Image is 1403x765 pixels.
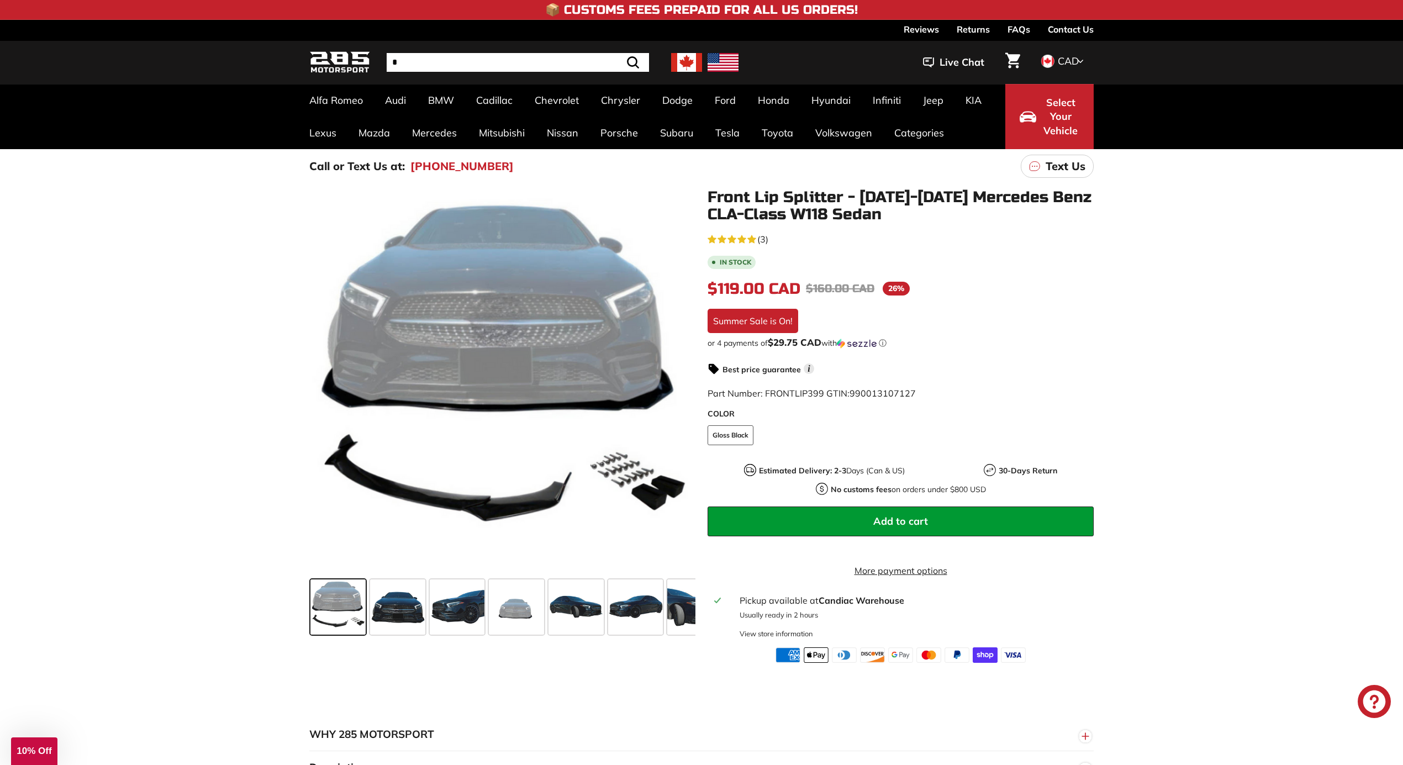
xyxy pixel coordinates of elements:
[708,337,1094,349] div: or 4 payments of$29.75 CADwithSezzle Click to learn more about Sezzle
[909,49,999,76] button: Live Chat
[720,259,751,266] b: In stock
[708,279,800,298] span: $119.00 CAD
[298,117,347,149] a: Lexus
[1001,647,1026,663] img: visa
[883,282,910,296] span: 26%
[309,50,370,76] img: Logo_285_Motorsport_areodynamics_components
[776,647,800,663] img: american_express
[1042,96,1079,138] span: Select Your Vehicle
[916,647,941,663] img: master
[387,53,649,72] input: Search
[708,507,1094,536] button: Add to cart
[831,484,986,495] p: on orders under $800 USD
[298,84,374,117] a: Alfa Romeo
[545,3,858,17] h4: 📦 Customs Fees Prepaid for All US Orders!
[751,117,804,149] a: Toyota
[832,647,857,663] img: diners_club
[768,336,821,348] span: $29.75 CAD
[722,365,801,374] strong: Best price guarantee
[800,84,862,117] a: Hyundai
[883,117,955,149] a: Categories
[837,339,877,349] img: Sezzle
[954,84,993,117] a: KIA
[1046,158,1085,175] p: Text Us
[708,337,1094,349] div: or 4 payments of with
[862,84,912,117] a: Infiniti
[850,388,916,399] span: 990013107127
[759,465,905,477] p: Days (Can & US)
[747,84,800,117] a: Honda
[740,594,1087,607] div: Pickup available at
[704,117,751,149] a: Tesla
[309,718,1094,751] button: WHY 285 MOTORSPORT
[940,55,984,70] span: Live Chat
[708,564,1094,577] a: More payment options
[819,595,904,606] strong: Candiac Warehouse
[468,117,536,149] a: Mitsubishi
[804,117,883,149] a: Volkswagen
[757,233,768,246] span: (3)
[945,647,969,663] img: paypal
[651,84,704,117] a: Dodge
[590,84,651,117] a: Chrysler
[957,20,990,39] a: Returns
[804,363,814,374] span: i
[347,117,401,149] a: Mazda
[999,44,1027,81] a: Cart
[17,746,51,756] span: 10% Off
[1008,20,1030,39] a: FAQs
[806,282,874,296] span: $160.00 CAD
[708,309,798,333] div: Summer Sale is On!
[1058,55,1079,67] span: CAD
[417,84,465,117] a: BMW
[860,647,885,663] img: discover
[374,84,417,117] a: Audi
[740,629,813,639] div: View store information
[904,20,939,39] a: Reviews
[589,117,649,149] a: Porsche
[536,117,589,149] a: Nissan
[740,610,1087,620] p: Usually ready in 2 hours
[11,737,57,765] div: 10% Off
[1021,155,1094,178] a: Text Us
[465,84,524,117] a: Cadillac
[888,647,913,663] img: google_pay
[708,189,1094,223] h1: Front Lip Splitter - [DATE]-[DATE] Mercedes Benz CLA-Class W118 Sedan
[309,158,405,175] p: Call or Text Us at:
[831,484,892,494] strong: No customs fees
[708,388,916,399] span: Part Number: FRONTLIP399 GTIN:
[1048,20,1094,39] a: Contact Us
[999,466,1057,476] strong: 30-Days Return
[1354,685,1394,721] inbox-online-store-chat: Shopify online store chat
[759,466,846,476] strong: Estimated Delivery: 2-3
[410,158,514,175] a: [PHONE_NUMBER]
[704,84,747,117] a: Ford
[649,117,704,149] a: Subaru
[708,231,1094,246] a: 5.0 rating (3 votes)
[912,84,954,117] a: Jeep
[401,117,468,149] a: Mercedes
[708,408,1094,420] label: COLOR
[1005,84,1094,149] button: Select Your Vehicle
[873,515,928,527] span: Add to cart
[973,647,998,663] img: shopify_pay
[804,647,829,663] img: apple_pay
[524,84,590,117] a: Chevrolet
